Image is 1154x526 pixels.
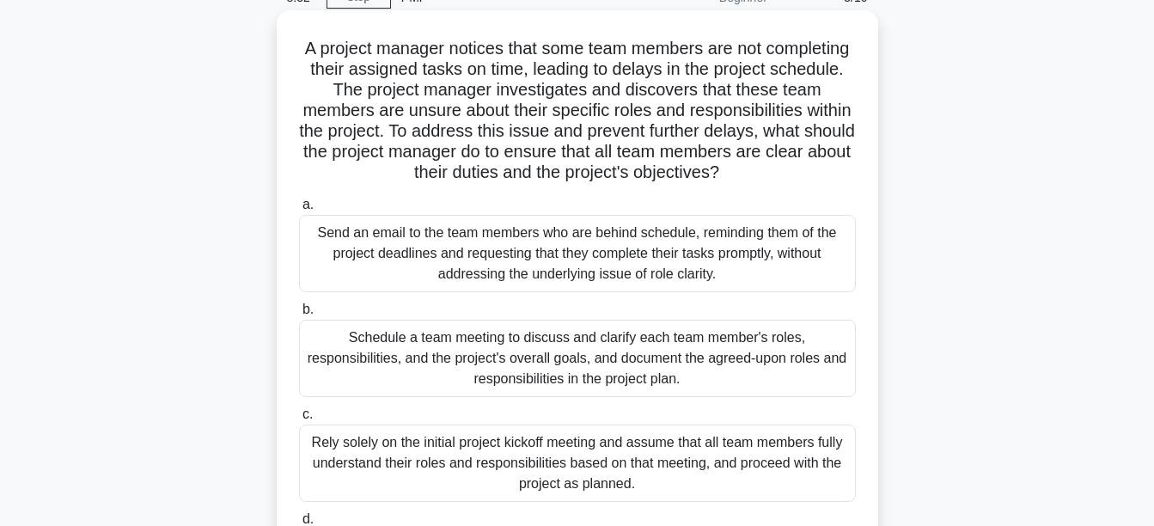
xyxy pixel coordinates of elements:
span: a. [302,197,314,211]
span: c. [302,407,313,421]
h5: A project manager notices that some team members are not completing their assigned tasks on time,... [297,38,858,184]
div: Schedule a team meeting to discuss and clarify each team member's roles, responsibilities, and th... [299,320,856,397]
span: b. [302,302,314,316]
div: Rely solely on the initial project kickoff meeting and assume that all team members fully underst... [299,425,856,502]
span: d. [302,511,314,526]
div: Send an email to the team members who are behind schedule, reminding them of the project deadline... [299,215,856,292]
